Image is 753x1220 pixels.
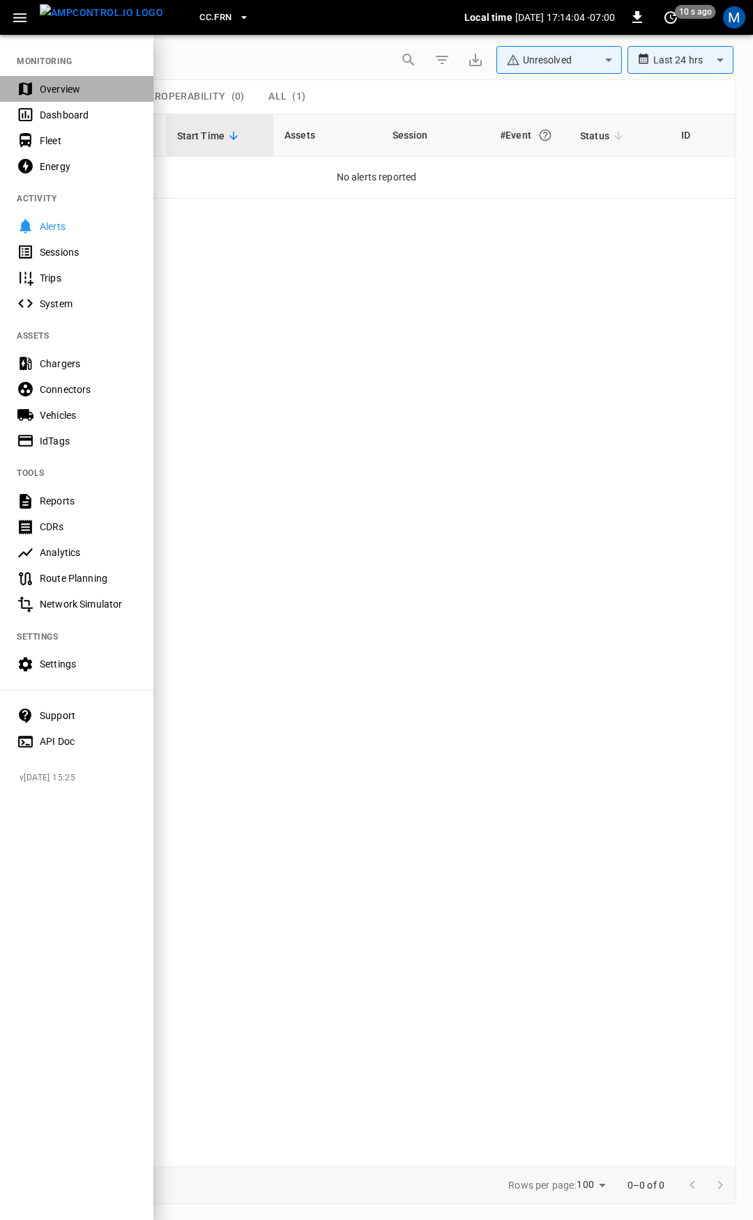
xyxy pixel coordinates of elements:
div: CDRs [40,520,137,534]
div: Sessions [40,245,137,259]
div: Chargers [40,357,137,371]
div: Route Planning [40,571,137,585]
div: Vehicles [40,408,137,422]
span: v [DATE] 15:25 [20,771,142,785]
div: Trips [40,271,137,285]
div: IdTags [40,434,137,448]
div: Support [40,709,137,723]
div: Settings [40,657,137,671]
div: API Doc [40,734,137,748]
span: 10 s ago [675,5,716,19]
div: Overview [40,82,137,96]
div: Reports [40,494,137,508]
div: Analytics [40,546,137,559]
button: set refresh interval [660,6,682,29]
div: Fleet [40,134,137,148]
span: CC.FRN [199,10,231,26]
p: [DATE] 17:14:04 -07:00 [515,10,615,24]
div: profile-icon [723,6,745,29]
div: Connectors [40,383,137,396]
div: System [40,297,137,311]
div: Energy [40,160,137,173]
div: Network Simulator [40,597,137,611]
div: Dashboard [40,108,137,122]
p: Local time [464,10,512,24]
img: ampcontrol.io logo [40,4,163,22]
div: Alerts [40,219,137,233]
